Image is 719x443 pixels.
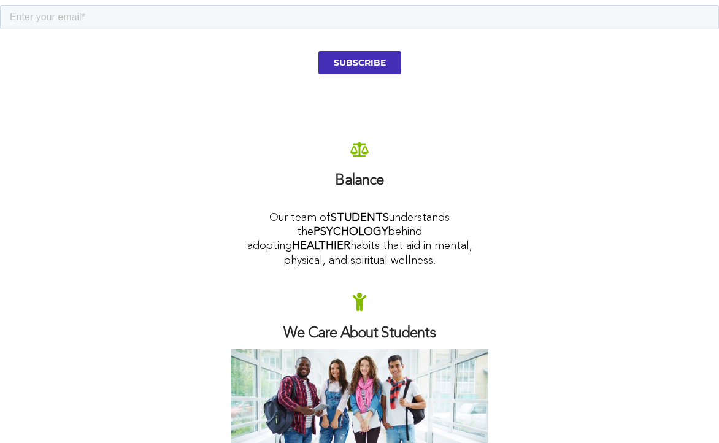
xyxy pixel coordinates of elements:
h3: We Care About Students [231,325,488,343]
input: SUBSCRIBE [318,48,401,72]
strong: HEALTHIER [292,241,350,252]
strong: PSYCHOLOGY [313,226,388,237]
strong: STUDENTS [331,212,389,223]
iframe: Chat Widget [658,384,719,443]
h3: Balance [231,172,488,190]
span: Our team of understands the behind adopting habits that aid in mental, physical, and spiritual we... [247,212,472,266]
